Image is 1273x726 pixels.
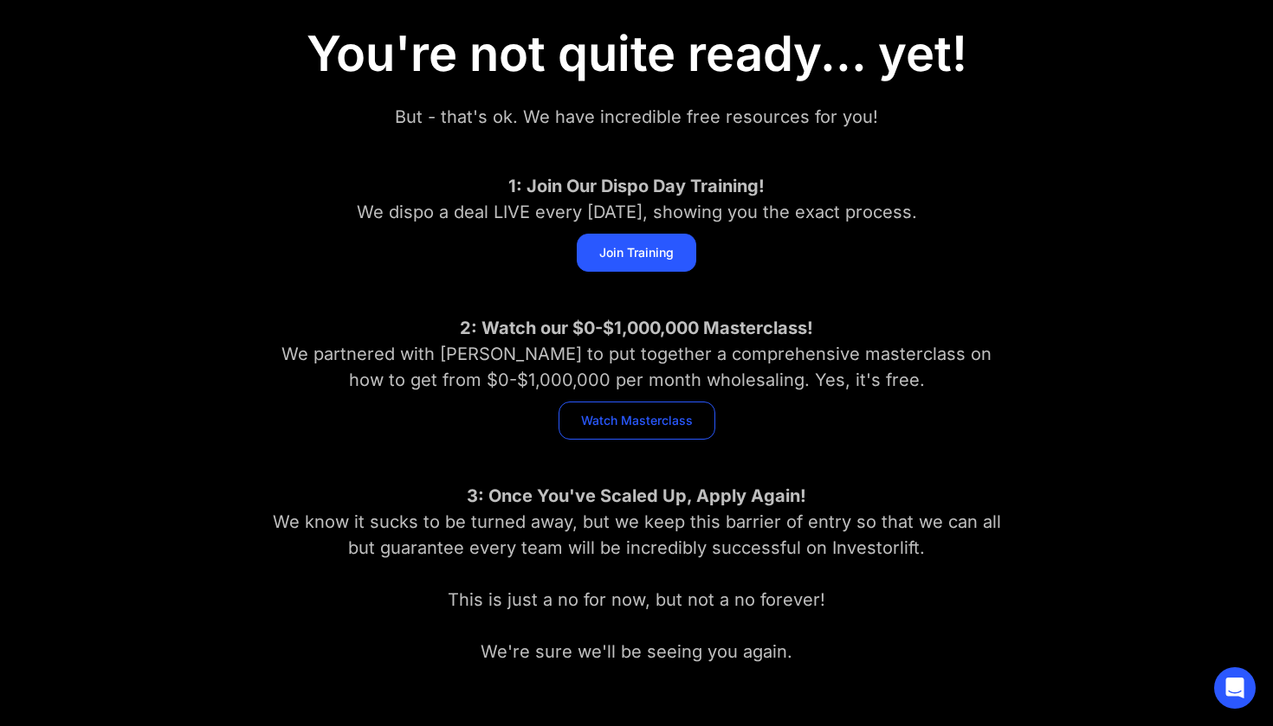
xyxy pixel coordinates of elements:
[264,483,1009,665] div: We know it sucks to be turned away, but we keep this barrier of entry so that we can all but guar...
[264,315,1009,393] div: We partnered with [PERSON_NAME] to put together a comprehensive masterclass on how to get from $0...
[508,176,765,196] strong: 1: Join Our Dispo Day Training!
[204,25,1069,83] h1: You're not quite ready... yet!
[460,318,813,338] strong: 2: Watch our $0-$1,000,000 Masterclass!
[1214,667,1256,709] div: Open Intercom Messenger
[559,402,715,440] a: Watch Masterclass
[264,104,1009,130] div: But - that's ok. We have incredible free resources for you!
[264,173,1009,225] div: We dispo a deal LIVE every [DATE], showing you the exact process.
[577,234,696,272] a: Join Training
[467,485,806,506] strong: 3: Once You've Scaled Up, Apply Again!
